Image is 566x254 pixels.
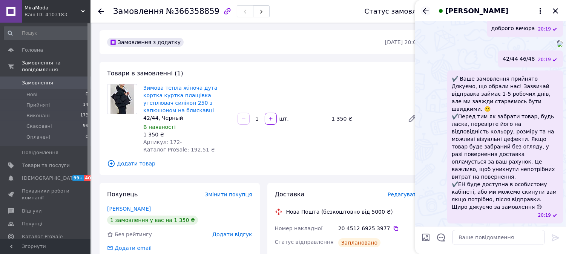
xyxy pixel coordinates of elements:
[538,26,551,32] span: 20:19 12.10.2025
[551,6,560,15] button: Закрити
[22,233,63,240] span: Каталог ProSale
[26,91,37,98] span: Нові
[22,175,78,182] span: [DEMOGRAPHIC_DATA]
[25,11,90,18] div: Ваш ID: 4103183
[22,220,42,227] span: Покупці
[80,112,88,119] span: 173
[22,47,43,54] span: Головна
[22,60,90,73] span: Замовлення та повідомлення
[26,112,50,119] span: Виконані
[421,6,430,15] button: Назад
[26,134,50,141] span: Оплачені
[205,191,252,197] span: Змінити покупця
[25,5,81,11] span: MiraModa
[143,114,232,122] div: 42/44, Черный
[338,225,420,232] div: 20 4512 6925 3977
[385,39,420,45] time: [DATE] 20:06
[275,191,305,198] span: Доставка
[114,244,152,252] div: Додати email
[98,8,104,15] div: Повернутися назад
[22,80,53,86] span: Замовлення
[445,6,508,16] span: [PERSON_NAME]
[436,233,446,242] button: Відкрити шаблони відповідей
[538,212,551,219] span: 20:19 12.10.2025
[26,102,50,109] span: Прийняті
[22,149,58,156] span: Повідомлення
[84,175,93,181] span: 40
[86,134,88,141] span: 0
[436,6,545,16] button: [PERSON_NAME]
[115,231,152,237] span: Без рейтингу
[143,85,218,113] a: Зимова тепла жіноча дута кортка куртка плащівка утеплювач силікон 250 з капюшоном на блискавці
[4,26,89,40] input: Пошук
[557,41,563,47] img: e0c1dad5-3b71-4bb0-9e43-bc4bbf6c4bd8
[22,162,70,169] span: Товари та послуги
[284,208,395,216] div: Нова Пошта (безкоштовно від 5000 ₴)
[388,191,420,197] span: Редагувати
[110,84,134,114] img: Зимова тепла жіноча дута кортка куртка плащівка утеплювач силікон 250 з капюшоном на блискавці
[22,208,41,214] span: Відгуки
[113,7,164,16] span: Замовлення
[107,216,198,225] div: 1 замовлення у вас на 1 350 ₴
[107,191,138,198] span: Покупець
[26,123,52,130] span: Скасовані
[143,139,182,145] span: Артикул: 172-
[143,147,215,153] span: Каталог ProSale: 192.51 ₴
[143,124,176,130] span: В наявності
[328,113,402,124] div: 1 350 ₴
[83,102,88,109] span: 14
[338,238,381,247] div: Заплановано
[83,123,88,130] span: 99
[107,70,183,77] span: Товари в замовленні (1)
[106,244,152,252] div: Додати email
[166,7,219,16] span: №366358859
[275,239,334,245] span: Статус відправлення
[107,206,151,212] a: [PERSON_NAME]
[278,115,290,122] div: шт.
[107,38,184,47] div: Замовлення з додатку
[72,175,84,181] span: 99+
[275,225,323,231] span: Номер накладної
[365,8,434,15] div: Статус замовлення
[143,131,232,138] div: 1 350 ₴
[107,159,420,168] span: Додати товар
[491,24,535,32] span: доброго вечора
[405,111,420,126] a: Редагувати
[22,188,70,201] span: Показники роботи компанії
[212,231,252,237] span: Додати відгук
[503,55,535,63] span: 42/44 46/48
[538,57,551,63] span: 20:19 12.10.2025
[452,75,558,211] span: ✔️ Ваше замовлення прийнято Дякуємо, що обрали нас! Зазвичай відправка займає 1-5 робочих днів, а...
[86,91,88,98] span: 0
